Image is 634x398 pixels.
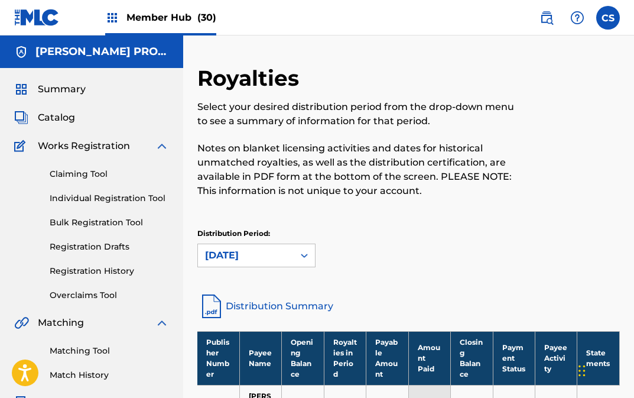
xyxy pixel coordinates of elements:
img: Catalog [14,111,28,125]
th: Payee Activity [535,331,577,385]
img: MLC Logo [14,9,60,26]
div: [DATE] [205,248,287,263]
a: Public Search [535,6,558,30]
a: Bulk Registration Tool [50,216,169,229]
img: help [570,11,584,25]
span: (30) [197,12,216,23]
a: Match History [50,369,169,381]
p: Distribution Period: [197,228,316,239]
a: Individual Registration Tool [50,192,169,205]
span: Works Registration [38,139,130,153]
a: Registration History [50,265,169,277]
a: Claiming Tool [50,168,169,180]
th: Closing Balance [451,331,493,385]
iframe: Chat Widget [575,341,634,398]
h2: Royalties [197,65,305,92]
img: Top Rightsholders [105,11,119,25]
th: Royalties in Period [324,331,366,385]
p: Notes on blanket licensing activities and dates for historical unmatched royalties, as well as th... [197,141,523,198]
img: Accounts [14,45,28,59]
iframe: Resource Center [601,240,634,338]
span: Catalog [38,111,75,125]
a: SummarySummary [14,82,86,96]
th: Opening Balance [282,331,324,385]
th: Publisher Number [197,331,239,385]
div: Help [565,6,589,30]
th: Payable Amount [366,331,408,385]
a: CatalogCatalog [14,111,75,125]
th: Statements [577,331,620,385]
a: Registration Drafts [50,241,169,253]
img: expand [155,139,169,153]
img: expand [155,316,169,330]
img: distribution-summary-pdf [197,292,226,321]
h5: KEISER PRODUCTIONS, INC. [35,45,169,59]
span: Matching [38,316,84,330]
span: Summary [38,82,86,96]
th: Payee Name [239,331,281,385]
th: Payment Status [493,331,535,385]
span: Member Hub [126,11,216,24]
a: Distribution Summary [197,292,620,321]
th: Amount Paid [408,331,450,385]
img: Works Registration [14,139,30,153]
div: User Menu [596,6,620,30]
p: Select your desired distribution period from the drop-down menu to see a summary of information f... [197,100,523,128]
img: Summary [14,82,28,96]
a: Overclaims Tool [50,289,169,302]
a: Matching Tool [50,345,169,357]
div: Drag [578,353,586,389]
img: Matching [14,316,29,330]
img: search [539,11,554,25]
